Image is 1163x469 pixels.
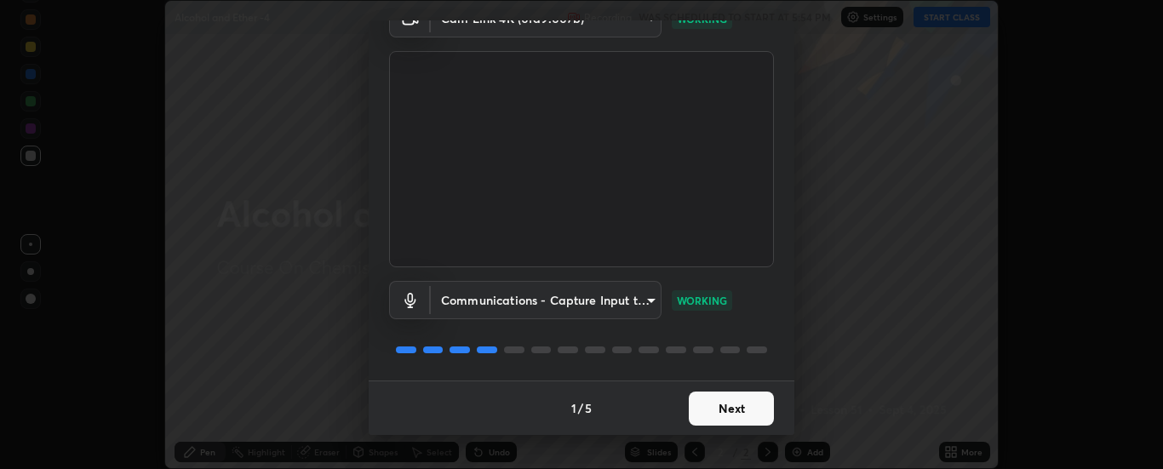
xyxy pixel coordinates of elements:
[677,293,727,308] p: WORKING
[585,399,592,417] h4: 5
[571,399,576,417] h4: 1
[578,399,583,417] h4: /
[689,392,774,426] button: Next
[431,281,662,319] div: Cam Link 4K (0fd9:007b)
